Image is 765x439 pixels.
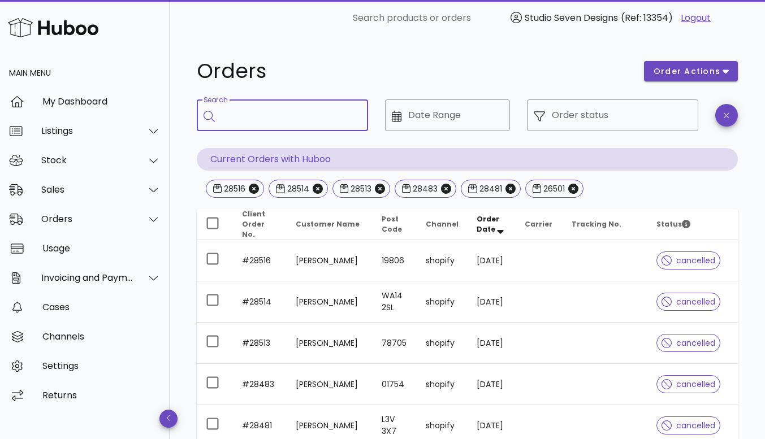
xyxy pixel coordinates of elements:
th: Order Date: Sorted descending. Activate to remove sorting. [468,209,515,240]
td: #28483 [233,364,287,405]
span: cancelled [662,380,715,388]
span: cancelled [662,257,715,264]
button: Close [568,184,578,194]
span: (Ref: 13354) [621,11,673,24]
span: cancelled [662,298,715,306]
div: Cases [42,302,161,312]
span: Tracking No. [572,219,621,229]
div: Stock [41,155,133,166]
td: [DATE] [468,323,515,364]
span: order actions [653,66,721,77]
th: Channel [417,209,468,240]
td: [PERSON_NAME] [287,240,372,281]
td: WA14 2SL [373,281,417,323]
div: 28483 [410,183,438,194]
td: #28516 [233,240,287,281]
td: #28514 [233,281,287,323]
th: Customer Name [287,209,372,240]
td: [DATE] [468,281,515,323]
span: cancelled [662,421,715,429]
td: 19806 [373,240,417,281]
div: 28481 [477,183,502,194]
button: Close [375,184,385,194]
div: 28514 [285,183,309,194]
th: Post Code [373,209,417,240]
td: 78705 [373,323,417,364]
button: Close [313,184,323,194]
td: shopify [417,240,468,281]
td: [PERSON_NAME] [287,281,372,323]
button: Close [441,184,451,194]
div: Settings [42,360,161,371]
img: Huboo Logo [8,15,98,40]
td: [PERSON_NAME] [287,323,372,364]
span: Post Code [382,214,402,234]
span: Order Date [477,214,499,234]
td: 01754 [373,364,417,405]
td: #28513 [233,323,287,364]
span: Customer Name [296,219,360,229]
div: Invoicing and Payments [41,272,133,283]
div: 28513 [348,183,371,194]
p: Current Orders with Huboo [197,148,738,171]
td: [PERSON_NAME] [287,364,372,405]
div: 28516 [222,183,245,194]
div: Orders [41,214,133,224]
button: Close [505,184,516,194]
td: shopify [417,323,468,364]
span: Studio Seven Designs [525,11,618,24]
th: Tracking No. [563,209,647,240]
button: Close [249,184,259,194]
div: Returns [42,390,161,401]
span: Channel [426,219,459,229]
label: Search [204,96,227,105]
span: Status [656,219,690,229]
td: shopify [417,281,468,323]
th: Client Order No. [233,209,287,240]
div: Channels [42,331,161,342]
div: Listings [41,125,133,136]
div: 26501 [541,183,565,194]
a: Logout [681,11,711,25]
span: Carrier [525,219,552,229]
button: order actions [644,61,738,81]
h1: Orders [197,61,630,81]
th: Status [647,209,738,240]
td: shopify [417,364,468,405]
div: My Dashboard [42,96,161,107]
td: [DATE] [468,364,515,405]
span: Client Order No. [242,209,265,239]
th: Carrier [516,209,563,240]
div: Usage [42,243,161,254]
span: cancelled [662,339,715,347]
td: [DATE] [468,240,515,281]
div: Sales [41,184,133,195]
